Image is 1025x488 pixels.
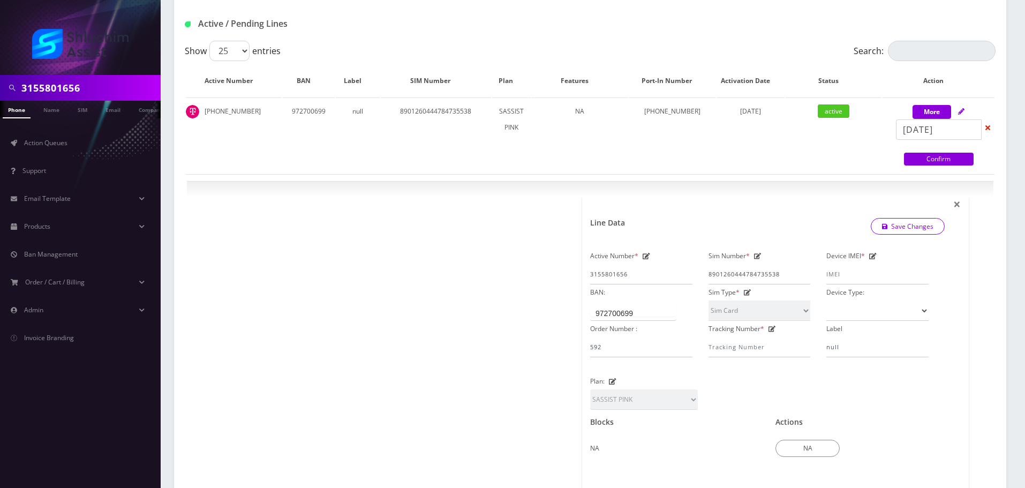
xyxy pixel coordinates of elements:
[709,321,764,337] label: Tracking Number
[72,101,93,117] a: SIM
[596,308,633,319] div: 972700699
[717,65,785,96] th: Activation Date: activate to sort column ascending
[24,222,50,231] span: Products
[913,105,951,119] button: More
[185,41,281,61] label: Show entries
[209,41,250,61] select: Showentries
[590,248,638,264] label: Active Number
[24,194,71,203] span: Email Template
[629,65,715,96] th: Port-In Number: activate to sort column ascending
[854,41,996,61] label: Search:
[32,29,129,59] img: Shluchim Assist
[21,78,158,98] input: Search in Company
[283,65,335,96] th: BAN: activate to sort column ascending
[590,219,625,228] h1: Line Data
[100,101,126,117] a: Email
[24,333,74,342] span: Invoice Branding
[25,277,85,287] span: Order / Cart / Billing
[775,418,803,427] h1: Actions
[186,97,282,173] td: [PHONE_NUMBER]
[22,166,46,175] span: Support
[775,440,840,457] button: NA
[629,97,715,173] td: [PHONE_NUMBER]
[709,337,811,357] input: Tracking Number
[590,373,605,389] label: Plan:
[904,153,974,166] a: Confirm
[133,101,169,117] a: Company
[826,248,865,264] label: Device IMEI
[381,65,491,96] th: SIM Number: activate to sort column ascending
[953,195,961,213] span: ×
[709,264,811,284] input: Sim Number
[381,97,491,173] td: 8901260444784735538
[3,101,31,118] a: Phone
[590,427,759,456] div: NA
[336,65,380,96] th: Label: activate to sort column ascending
[185,21,191,27] img: Active / Pending Lines
[709,284,740,301] label: Sim Type
[283,97,335,173] td: 972700699
[709,248,750,264] label: Sim Number
[185,19,444,29] h1: Active / Pending Lines
[826,321,842,337] label: Label
[826,264,929,284] input: IMEI
[590,321,637,337] label: Order Number :
[336,97,380,173] td: null
[740,107,761,116] span: [DATE]
[186,105,199,118] img: t_img.png
[818,104,849,118] span: active
[24,250,78,259] span: Ban Management
[871,219,945,235] button: Save Changes
[492,97,531,173] td: SASSIST PINK
[590,284,605,301] label: BAN:
[532,65,628,96] th: Features: activate to sort column ascending
[826,337,929,357] input: Label
[826,284,864,301] label: Device Type:
[888,41,996,61] input: Search:
[590,337,692,357] input: Order Number
[590,418,614,427] h1: Blocks
[532,97,628,173] td: NA
[492,65,531,96] th: Plan: activate to sort column ascending
[24,138,67,147] span: Action Queues
[590,264,692,284] input: Active Number
[24,305,43,314] span: Admin
[38,101,65,117] a: Name
[871,218,945,235] a: Save Changes
[883,65,994,96] th: Action: activate to sort column ascending
[786,65,881,96] th: Status: activate to sort column ascending
[186,65,282,96] th: Active Number: activate to sort column ascending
